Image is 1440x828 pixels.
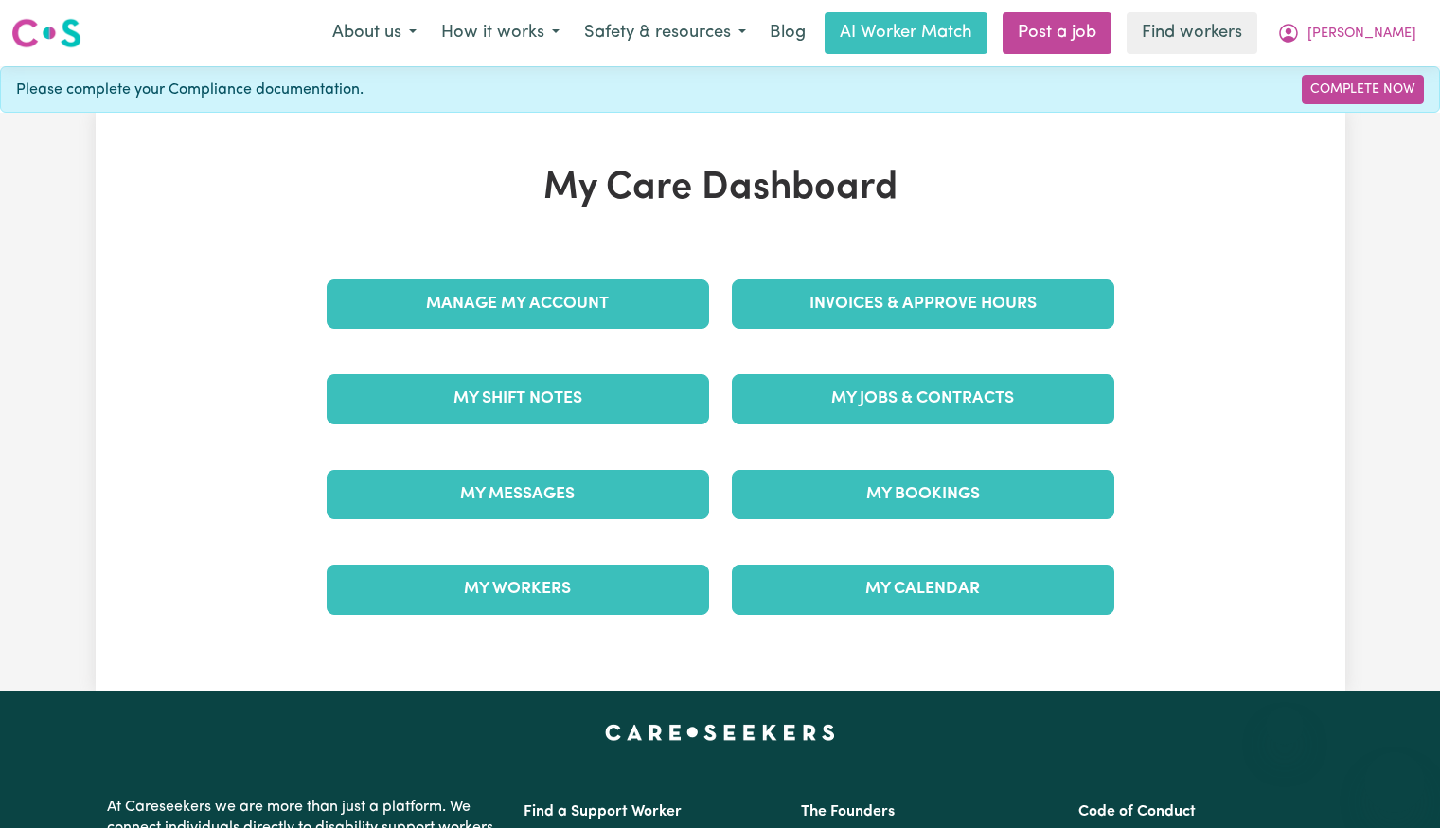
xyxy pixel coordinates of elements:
[1003,12,1111,54] a: Post a job
[732,470,1114,519] a: My Bookings
[327,470,709,519] a: My Messages
[732,374,1114,423] a: My Jobs & Contracts
[1266,707,1304,745] iframe: Close message
[572,13,758,53] button: Safety & resources
[1302,75,1424,104] a: Complete Now
[1364,752,1425,813] iframe: Button to launch messaging window
[825,12,987,54] a: AI Worker Match
[732,565,1114,614] a: My Calendar
[605,725,835,740] a: Careseekers home page
[11,16,81,50] img: Careseekers logo
[1265,13,1429,53] button: My Account
[524,804,682,819] a: Find a Support Worker
[429,13,572,53] button: How it works
[758,12,817,54] a: Blog
[320,13,429,53] button: About us
[315,166,1126,211] h1: My Care Dashboard
[11,11,81,55] a: Careseekers logo
[327,279,709,329] a: Manage My Account
[1078,804,1196,819] a: Code of Conduct
[16,79,364,101] span: Please complete your Compliance documentation.
[327,565,709,614] a: My Workers
[327,374,709,423] a: My Shift Notes
[732,279,1114,329] a: Invoices & Approve Hours
[1307,24,1416,45] span: [PERSON_NAME]
[1127,12,1257,54] a: Find workers
[801,804,895,819] a: The Founders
